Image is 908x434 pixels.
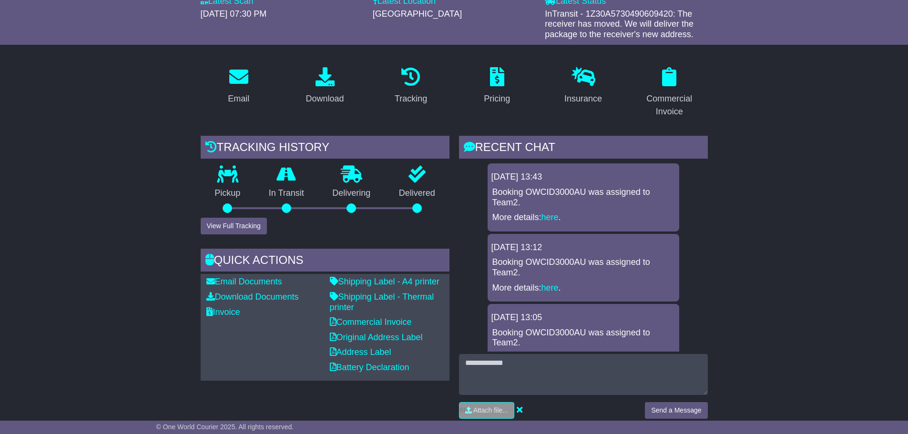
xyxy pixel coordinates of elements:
[222,64,255,109] a: Email
[541,283,559,293] a: here
[330,347,391,357] a: Address Label
[478,64,516,109] a: Pricing
[330,363,409,372] a: Battery Declaration
[645,402,707,419] button: Send a Message
[491,172,675,182] div: [DATE] 13:43
[201,9,267,19] span: [DATE] 07:30 PM
[545,9,694,39] span: InTransit - 1Z30A5730490609420: The receiver has moved. We will deliver the package to the receiv...
[492,187,674,208] p: Booking OWCID3000AU was assigned to Team2.
[492,212,674,223] p: More details: .
[201,136,449,161] div: Tracking history
[558,64,608,109] a: Insurance
[373,9,462,19] span: [GEOGRAPHIC_DATA]
[492,283,674,293] p: More details: .
[330,317,412,327] a: Commercial Invoice
[459,136,708,161] div: RECENT CHAT
[201,218,267,234] button: View Full Tracking
[306,92,344,105] div: Download
[206,307,240,317] a: Invoice
[388,64,433,109] a: Tracking
[491,313,675,323] div: [DATE] 13:05
[492,257,674,278] p: Booking OWCID3000AU was assigned to Team2.
[156,423,294,431] span: © One World Courier 2025. All rights reserved.
[201,188,255,199] p: Pickup
[395,92,427,105] div: Tracking
[299,64,350,109] a: Download
[330,292,434,312] a: Shipping Label - Thermal printer
[492,328,674,348] p: Booking OWCID3000AU was assigned to Team2.
[206,277,282,286] a: Email Documents
[318,188,385,199] p: Delivering
[385,188,449,199] p: Delivered
[637,92,702,118] div: Commercial Invoice
[564,92,602,105] div: Insurance
[484,92,510,105] div: Pricing
[228,92,249,105] div: Email
[491,242,675,253] div: [DATE] 13:12
[206,292,299,302] a: Download Documents
[631,64,708,121] a: Commercial Invoice
[330,277,439,286] a: Shipping Label - A4 printer
[541,212,559,222] a: here
[255,188,318,199] p: In Transit
[330,333,423,342] a: Original Address Label
[201,249,449,274] div: Quick Actions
